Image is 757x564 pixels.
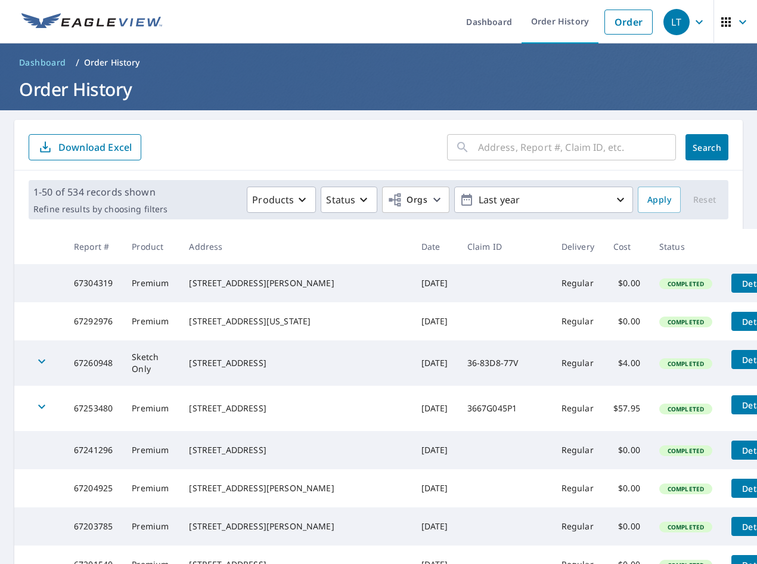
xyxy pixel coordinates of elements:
[660,485,711,493] span: Completed
[660,405,711,413] span: Completed
[33,185,167,199] p: 1-50 of 534 records shown
[189,520,402,532] div: [STREET_ADDRESS][PERSON_NAME]
[122,507,179,546] td: Premium
[64,507,122,546] td: 67203785
[33,204,167,215] p: Refine results by choosing filters
[122,386,179,431] td: Premium
[552,386,604,431] td: Regular
[84,57,140,69] p: Order History
[321,187,377,213] button: Status
[189,315,402,327] div: [STREET_ADDRESS][US_STATE]
[64,340,122,386] td: 67260948
[647,193,671,207] span: Apply
[412,229,458,264] th: Date
[454,187,633,213] button: Last year
[179,229,411,264] th: Address
[604,507,650,546] td: $0.00
[650,229,722,264] th: Status
[14,77,743,101] h1: Order History
[189,482,402,494] div: [STREET_ADDRESS][PERSON_NAME]
[552,507,604,546] td: Regular
[14,53,71,72] a: Dashboard
[64,229,122,264] th: Report #
[552,469,604,507] td: Regular
[552,431,604,469] td: Regular
[122,302,179,340] td: Premium
[64,469,122,507] td: 67204925
[21,13,162,31] img: EV Logo
[382,187,449,213] button: Orgs
[638,187,681,213] button: Apply
[604,431,650,469] td: $0.00
[474,190,613,210] p: Last year
[604,229,650,264] th: Cost
[604,340,650,386] td: $4.00
[247,187,316,213] button: Products
[478,131,676,164] input: Address, Report #, Claim ID, etc.
[189,277,402,289] div: [STREET_ADDRESS][PERSON_NAME]
[122,229,179,264] th: Product
[122,469,179,507] td: Premium
[189,444,402,456] div: [STREET_ADDRESS]
[660,523,711,531] span: Completed
[412,469,458,507] td: [DATE]
[458,386,552,431] td: 3667G045P1
[458,229,552,264] th: Claim ID
[552,302,604,340] td: Regular
[252,193,294,207] p: Products
[660,318,711,326] span: Completed
[660,447,711,455] span: Completed
[604,10,653,35] a: Order
[663,9,690,35] div: LT
[58,141,132,154] p: Download Excel
[412,340,458,386] td: [DATE]
[64,264,122,302] td: 67304319
[458,340,552,386] td: 36-83D8-77V
[660,360,711,368] span: Completed
[14,53,743,72] nav: breadcrumb
[64,431,122,469] td: 67241296
[412,507,458,546] td: [DATE]
[412,431,458,469] td: [DATE]
[29,134,141,160] button: Download Excel
[189,402,402,414] div: [STREET_ADDRESS]
[64,302,122,340] td: 67292976
[122,264,179,302] td: Premium
[412,264,458,302] td: [DATE]
[19,57,66,69] span: Dashboard
[660,280,711,288] span: Completed
[552,264,604,302] td: Regular
[412,386,458,431] td: [DATE]
[604,469,650,507] td: $0.00
[76,55,79,70] li: /
[604,386,650,431] td: $57.95
[64,386,122,431] td: 67253480
[604,302,650,340] td: $0.00
[387,193,427,207] span: Orgs
[326,193,355,207] p: Status
[412,302,458,340] td: [DATE]
[189,357,402,369] div: [STREET_ADDRESS]
[122,340,179,386] td: Sketch Only
[685,134,728,160] button: Search
[604,264,650,302] td: $0.00
[552,340,604,386] td: Regular
[695,142,719,153] span: Search
[552,229,604,264] th: Delivery
[122,431,179,469] td: Premium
